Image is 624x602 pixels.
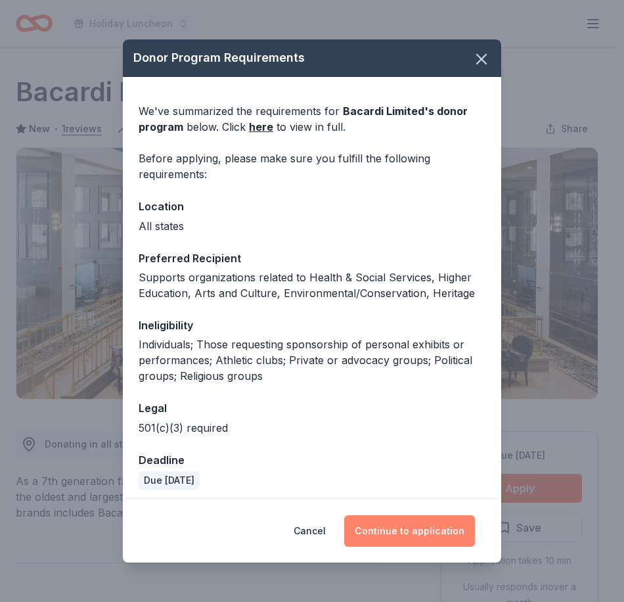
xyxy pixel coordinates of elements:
div: 501(c)(3) required [139,420,485,436]
div: We've summarized the requirements for below. Click to view in full. [139,103,485,135]
div: All states [139,218,485,234]
button: Cancel [294,515,326,547]
div: Legal [139,400,485,417]
div: Donor Program Requirements [123,39,501,77]
div: Supports organizations related to Health & Social Services, Higher Education, Arts and Culture, E... [139,269,485,301]
div: Individuals; Those requesting sponsorship of personal exhibits or performances; Athletic clubs; P... [139,336,485,384]
a: here [249,119,273,135]
div: Location [139,198,485,215]
div: Before applying, please make sure you fulfill the following requirements: [139,150,485,182]
button: Continue to application [344,515,475,547]
div: Ineligibility [139,317,485,334]
div: Due [DATE] [139,471,200,490]
div: Preferred Recipient [139,250,485,267]
div: Deadline [139,451,485,469]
